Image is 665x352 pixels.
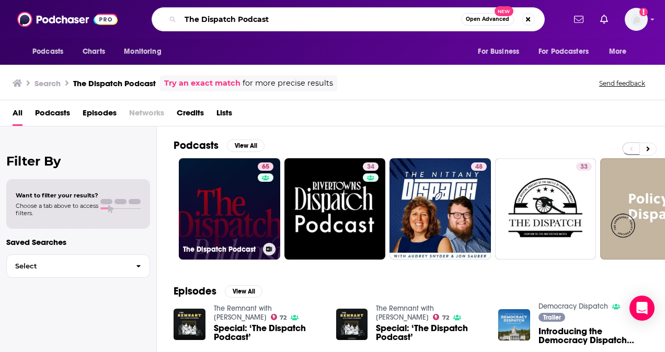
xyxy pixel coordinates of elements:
[466,17,509,22] span: Open Advanced
[73,78,156,88] h3: The Dispatch Podcast
[442,315,449,320] span: 72
[262,162,269,172] span: 65
[129,104,164,126] span: Networks
[35,104,70,126] a: Podcasts
[280,315,286,320] span: 72
[76,42,111,62] a: Charts
[164,77,240,89] a: Try an exact match
[25,42,77,62] button: open menu
[174,285,216,298] h2: Episodes
[7,263,128,269] span: Select
[625,8,648,31] button: Show profile menu
[629,296,655,321] div: Open Intercom Messenger
[225,285,262,298] button: View All
[35,78,61,88] h3: Search
[538,302,608,311] a: Democracy Dispatch
[625,8,648,31] img: User Profile
[532,42,604,62] button: open menu
[6,254,150,278] button: Select
[284,158,386,260] a: 34
[495,6,513,16] span: New
[376,324,486,342] a: Special: ‘The Dispatch Podcast’
[596,79,648,88] button: Send feedback
[471,42,532,62] button: open menu
[124,44,161,59] span: Monitoring
[152,7,545,31] div: Search podcasts, credits, & more...
[214,324,324,342] a: Special: ‘The Dispatch Podcast’
[576,162,592,171] a: 33
[179,158,280,260] a: 65The Dispatch Podcast
[13,104,22,126] a: All
[117,42,175,62] button: open menu
[596,10,612,28] a: Show notifications dropdown
[376,304,434,322] a: The Remnant with Jonah Goldberg
[16,202,98,217] span: Choose a tab above to access filters.
[602,42,640,62] button: open menu
[389,158,491,260] a: 48
[336,309,368,341] img: Special: ‘The Dispatch Podcast’
[83,104,117,126] a: Episodes
[498,309,530,341] img: Introducing the Democracy Dispatch Podcast
[471,162,487,171] a: 48
[216,104,232,126] a: Lists
[183,245,259,254] h3: The Dispatch Podcast
[475,162,483,172] span: 48
[580,162,588,172] span: 33
[6,237,150,247] p: Saved Searches
[32,44,63,59] span: Podcasts
[174,309,205,341] img: Special: ‘The Dispatch Podcast’
[174,285,262,298] a: EpisodesView All
[16,192,98,199] span: Want to filter your results?
[538,327,648,345] a: Introducing the Democracy Dispatch Podcast
[639,8,648,16] svg: Add a profile image
[227,139,265,152] button: View All
[177,104,204,126] a: Credits
[495,158,597,260] a: 33
[258,162,273,171] a: 65
[609,44,627,59] span: More
[174,139,219,152] h2: Podcasts
[433,314,449,320] a: 72
[243,77,333,89] span: for more precise results
[174,139,265,152] a: PodcastsView All
[625,8,648,31] span: Logged in as tessvanden
[538,44,589,59] span: For Podcasters
[478,44,519,59] span: For Business
[461,13,514,26] button: Open AdvancedNew
[271,314,287,320] a: 72
[367,162,374,172] span: 34
[83,44,105,59] span: Charts
[363,162,379,171] a: 34
[543,314,561,321] span: Trailer
[17,9,118,29] img: Podchaser - Follow, Share and Rate Podcasts
[570,10,588,28] a: Show notifications dropdown
[214,304,272,322] a: The Remnant with Jonah Goldberg
[180,11,461,28] input: Search podcasts, credits, & more...
[6,154,150,169] h2: Filter By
